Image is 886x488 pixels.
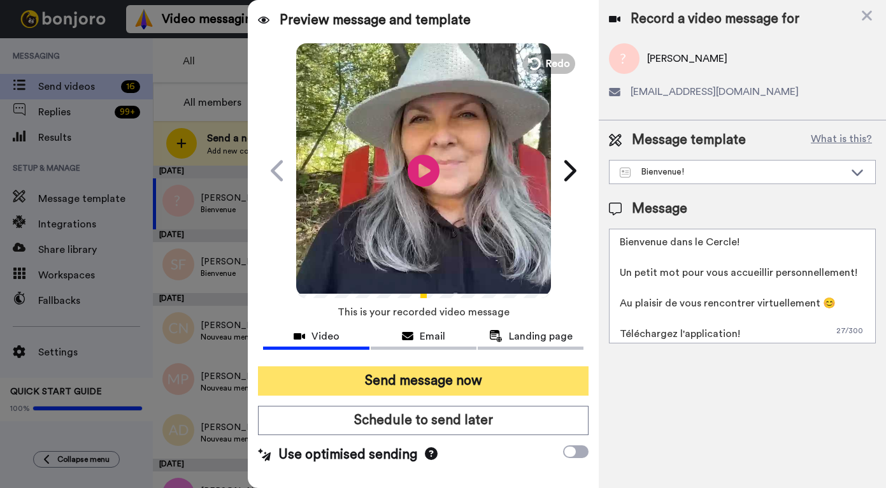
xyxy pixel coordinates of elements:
span: [EMAIL_ADDRESS][DOMAIN_NAME] [631,84,799,99]
span: Message [632,199,687,219]
span: This is your recorded video message [338,298,510,326]
textarea: Bienvenue dans le Cercle! Un petit mot pour vous accueillir personnellement! Au plaisir de vous r... [609,229,876,343]
span: Email [420,329,445,344]
button: Send message now [258,366,589,396]
div: Bienvenue! [620,166,845,178]
span: Landing page [509,329,573,344]
span: Message template [632,131,746,150]
img: Message-temps.svg [620,168,631,178]
span: Use optimised sending [278,445,417,464]
span: Video [311,329,339,344]
button: Schedule to send later [258,406,589,435]
button: What is this? [807,131,876,150]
